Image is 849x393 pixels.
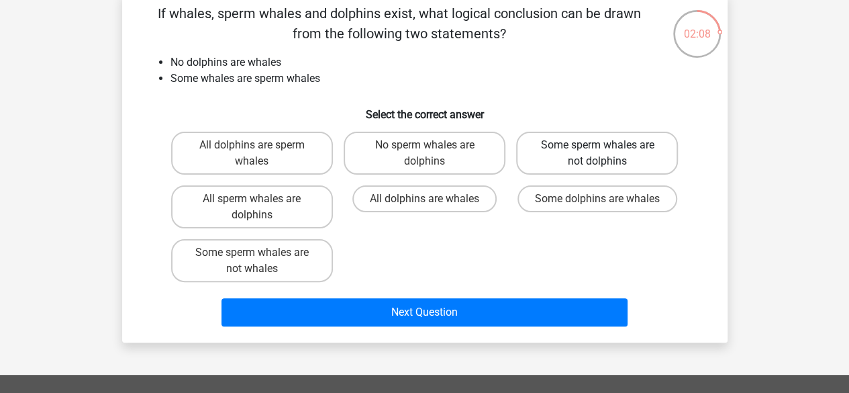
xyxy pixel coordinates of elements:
label: Some dolphins are whales [517,185,677,212]
label: All sperm whales are dolphins [171,185,333,228]
label: All dolphins are whales [352,185,497,212]
li: No dolphins are whales [170,54,706,71]
label: Some sperm whales are not whales [171,239,333,282]
li: Some whales are sperm whales [170,71,706,87]
p: If whales, sperm whales and dolphins exist, what logical conclusion can be drawn from the followi... [144,3,656,44]
label: All dolphins are sperm whales [171,132,333,175]
div: 02:08 [672,9,722,42]
label: No sperm whales are dolphins [344,132,505,175]
label: Some sperm whales are not dolphins [516,132,678,175]
h6: Select the correct answer [144,97,706,121]
button: Next Question [221,298,628,326]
